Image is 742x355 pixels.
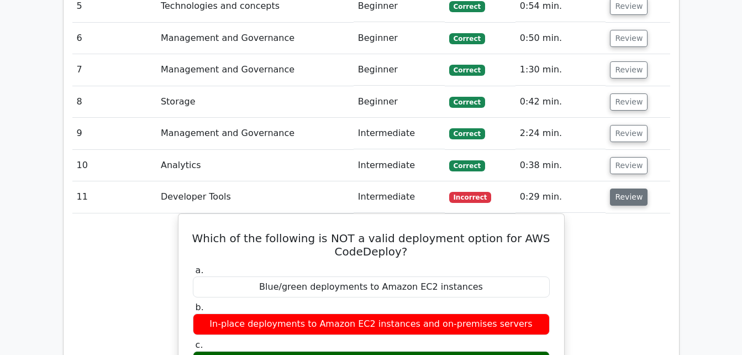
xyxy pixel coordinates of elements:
td: 0:38 min. [515,150,606,181]
button: Review [610,61,648,79]
td: Management and Governance [156,118,354,149]
span: Correct [449,97,485,108]
span: Correct [449,160,485,171]
span: Incorrect [449,192,492,203]
td: 8 [72,86,156,118]
td: Developer Tools [156,181,354,213]
button: Review [610,93,648,111]
div: In-place deployments to Amazon EC2 instances and on-premises servers [193,314,550,335]
button: Review [610,125,648,142]
td: Intermediate [354,118,445,149]
button: Review [610,189,648,206]
button: Review [610,30,648,47]
td: Beginner [354,86,445,118]
td: 1:30 min. [515,54,606,86]
td: 0:42 min. [515,86,606,118]
td: Storage [156,86,354,118]
td: 0:50 min. [515,23,606,54]
td: 6 [72,23,156,54]
td: 11 [72,181,156,213]
span: Correct [449,33,485,44]
div: Blue/green deployments to Amazon EC2 instances [193,276,550,298]
span: c. [196,340,203,350]
td: Intermediate [354,150,445,181]
td: 0:29 min. [515,181,606,213]
td: 10 [72,150,156,181]
span: Correct [449,128,485,139]
span: b. [196,302,204,312]
span: a. [196,265,204,275]
td: Management and Governance [156,54,354,86]
td: 2:24 min. [515,118,606,149]
td: Analytics [156,150,354,181]
td: Intermediate [354,181,445,213]
span: Correct [449,65,485,76]
td: Beginner [354,23,445,54]
span: Correct [449,1,485,12]
td: 7 [72,54,156,86]
td: Beginner [354,54,445,86]
td: Management and Governance [156,23,354,54]
button: Review [610,157,648,174]
td: 9 [72,118,156,149]
h5: Which of the following is NOT a valid deployment option for AWS CodeDeploy? [192,232,551,258]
